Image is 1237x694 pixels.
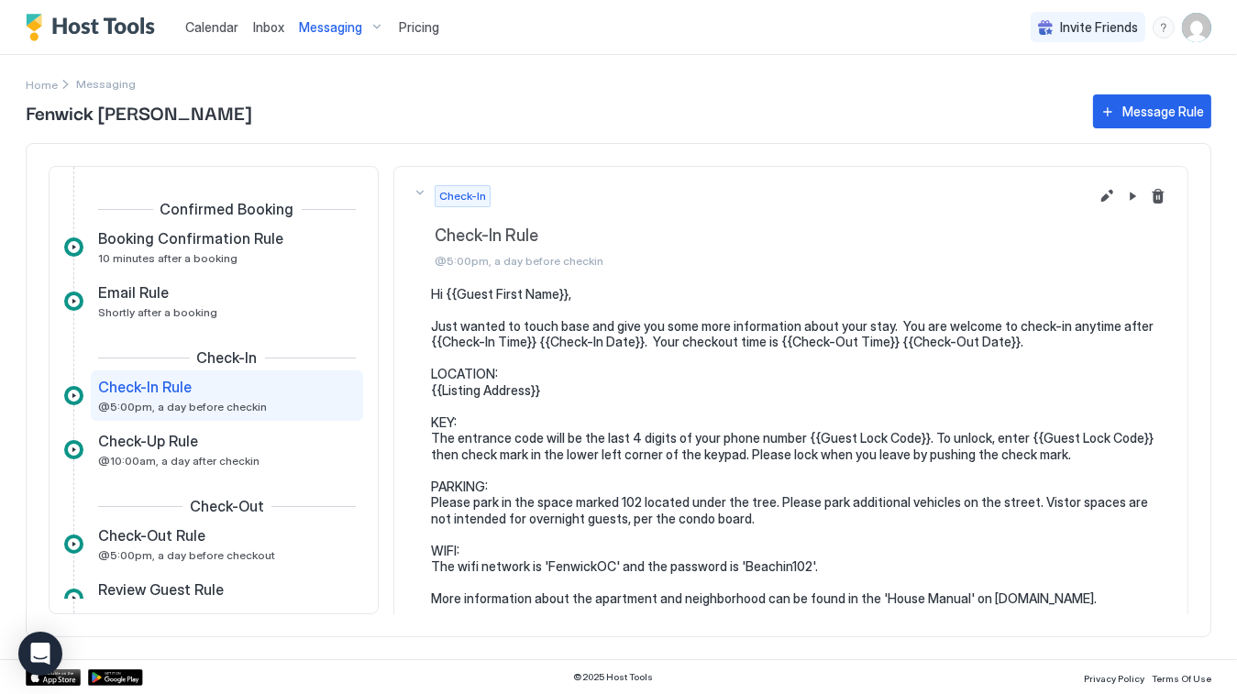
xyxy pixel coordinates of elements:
[98,526,205,545] span: Check-Out Rule
[399,19,439,36] span: Pricing
[1096,185,1118,207] button: Edit message rule
[98,548,275,562] span: @5:00pm, a day before checkout
[185,19,238,35] span: Calendar
[98,454,260,468] span: @10:00am, a day after checkin
[431,286,1169,671] pre: Hi {{Guest First Name}}, Just wanted to touch base and give you some more information about your ...
[98,283,169,302] span: Email Rule
[98,580,224,599] span: Review Guest Rule
[1152,673,1211,684] span: Terms Of Use
[253,17,284,37] a: Inbox
[1060,19,1138,36] span: Invite Friends
[98,305,217,319] span: Shortly after a booking
[394,167,1187,286] button: Check-InCheck-In Rule@5:00pm, a day before checkinEdit message rulePause Message RuleDelete messa...
[1182,13,1211,42] div: User profile
[98,400,267,413] span: @5:00pm, a day before checkin
[1147,185,1169,207] button: Delete message rule
[1153,17,1175,39] div: menu
[439,188,486,204] span: Check-In
[394,286,1187,689] section: Check-InCheck-In Rule@5:00pm, a day before checkinEdit message rulePause Message RuleDelete messa...
[190,497,264,515] span: Check-Out
[197,348,258,367] span: Check-In
[98,432,198,450] span: Check-Up Rule
[160,200,294,218] span: Confirmed Booking
[1093,94,1211,128] button: Message Rule
[299,19,362,36] span: Messaging
[98,251,237,265] span: 10 minutes after a booking
[574,671,654,683] span: © 2025 Host Tools
[435,254,1088,268] span: @5:00pm, a day before checkin
[98,378,192,396] span: Check-In Rule
[18,632,62,676] div: Open Intercom Messenger
[26,14,163,41] a: Host Tools Logo
[76,77,136,91] span: Breadcrumb
[26,669,81,686] a: App Store
[26,98,1075,126] span: Fenwick [PERSON_NAME]
[88,669,143,686] a: Google Play Store
[98,229,283,248] span: Booking Confirmation Rule
[1121,185,1143,207] button: Pause Message Rule
[26,74,58,94] div: Breadcrumb
[26,74,58,94] a: Home
[26,78,58,92] span: Home
[253,19,284,35] span: Inbox
[1152,667,1211,687] a: Terms Of Use
[1122,102,1204,121] div: Message Rule
[1084,673,1144,684] span: Privacy Policy
[435,226,1088,247] span: Check-In Rule
[1084,667,1144,687] a: Privacy Policy
[185,17,238,37] a: Calendar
